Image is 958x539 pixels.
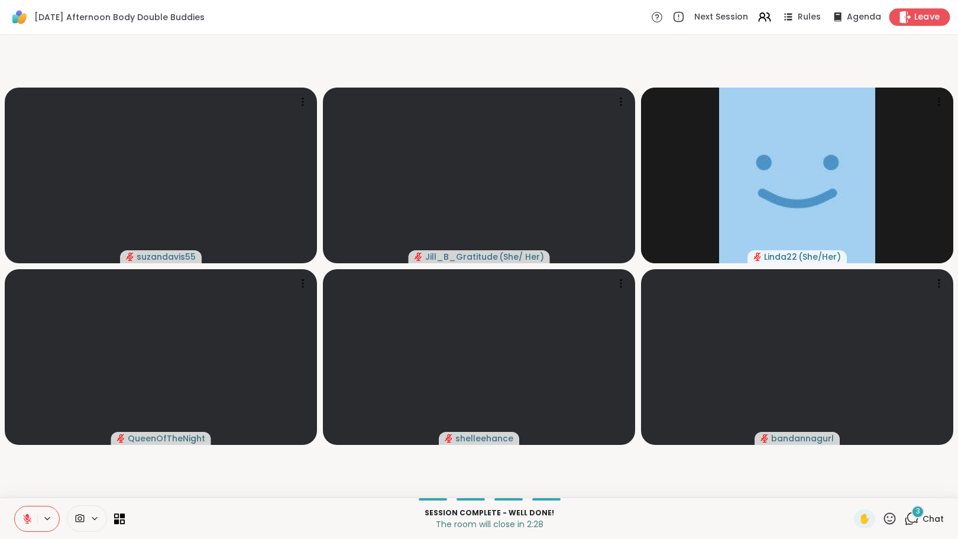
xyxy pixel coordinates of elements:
span: ( She/Her ) [798,251,841,263]
span: audio-muted [760,434,769,443]
p: Session Complete - well done! [132,508,847,518]
span: QueenOfTheNight [128,433,205,444]
span: audio-muted [126,253,134,261]
span: ( She/ Her ) [499,251,544,263]
span: bandannagurl [771,433,834,444]
span: ✋ [859,512,870,526]
span: Linda22 [764,251,797,263]
span: audio-muted [117,434,125,443]
span: audio-muted [753,253,762,261]
span: Chat [923,513,944,525]
span: suzandavis55 [137,251,196,263]
span: audio-muted [415,253,423,261]
span: Agenda [847,11,881,23]
span: shelleehance [455,433,513,444]
span: 3 [916,506,920,517]
span: Leave [914,11,940,24]
span: Rules [798,11,821,23]
p: The room will close in 2:28 [132,518,847,530]
span: [DATE] Afternoon Body Double Buddies [34,11,205,23]
span: Next Session [694,11,748,23]
span: audio-muted [445,434,453,443]
img: Linda22 [719,88,875,263]
img: ShareWell Logomark [9,7,30,27]
span: Jill_B_Gratitude [425,251,498,263]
